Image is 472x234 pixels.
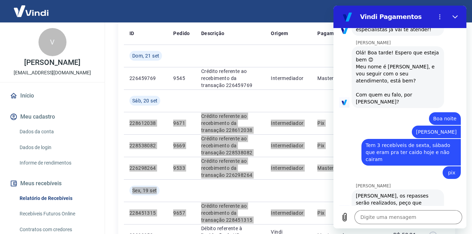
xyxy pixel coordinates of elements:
p: Crédito referente ao recebimento da transação 228612038 [201,113,260,134]
p: Pix [317,120,345,127]
p: 228538082 [129,142,162,149]
p: ID [129,30,134,37]
p: 9545 [173,75,190,82]
a: Dados de login [17,140,96,155]
p: 9669 [173,142,190,149]
p: Pix [317,209,345,216]
iframe: Janela de mensagens [333,6,466,228]
p: 9533 [173,165,190,172]
p: Pix [317,142,345,149]
p: Intermediador [271,165,306,172]
a: Início [8,88,96,103]
button: Meu cadastro [8,109,96,125]
span: Sáb, 20 set [132,97,157,104]
p: Pagamento [317,30,345,37]
p: Mastercard [317,165,345,172]
button: Sair [438,5,464,18]
p: Intermediador [271,209,306,216]
p: Origem [271,30,288,37]
a: Relatório de Recebíveis [17,191,96,206]
p: Intermediador [271,120,306,127]
p: Intermediador [271,75,306,82]
p: Crédito referente ao recebimento da transação 226459769 [201,68,260,89]
p: [PERSON_NAME] [24,59,80,66]
p: Descrição [201,30,225,37]
p: Pedido [173,30,190,37]
p: Crédito referente ao recebimento da transação 228538082 [201,135,260,156]
p: Intermediador [271,142,306,149]
p: 9657 [173,209,190,216]
p: Mastercard [317,75,345,82]
span: Sex, 19 set [132,187,157,194]
p: [EMAIL_ADDRESS][DOMAIN_NAME] [14,69,91,76]
span: Dom, 21 set [132,52,159,59]
p: Crédito referente ao recebimento da transação 228451315 [201,202,260,223]
div: V [38,28,66,56]
img: Vindi [8,0,54,22]
p: 228451315 [129,209,162,216]
button: Meus recebíveis [8,176,96,191]
p: 9671 [173,120,190,127]
a: Recebíveis Futuros Online [17,207,96,221]
a: Informe de rendimentos [17,156,96,170]
p: 226459769 [129,75,162,82]
p: 226298264 [129,165,162,172]
p: 228612038 [129,120,162,127]
a: Dados da conta [17,125,96,139]
p: Crédito referente ao recebimento da transação 226298264 [201,158,260,179]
